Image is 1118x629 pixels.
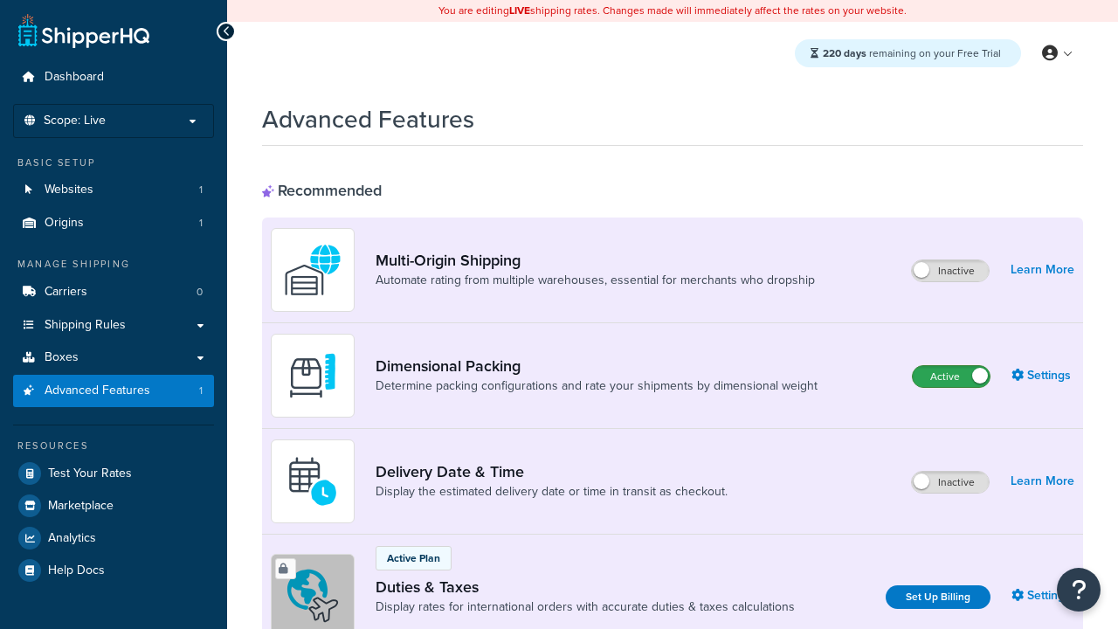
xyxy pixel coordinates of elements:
[199,216,203,231] span: 1
[1011,258,1074,282] a: Learn More
[282,239,343,301] img: WatD5o0RtDAAAAAElFTkSuQmCC
[912,472,989,493] label: Inactive
[13,555,214,586] a: Help Docs
[13,458,214,489] a: Test Your Rates
[48,563,105,578] span: Help Docs
[376,377,818,395] a: Determine packing configurations and rate your shipments by dimensional weight
[45,285,87,300] span: Carriers
[45,70,104,85] span: Dashboard
[1011,363,1074,388] a: Settings
[13,207,214,239] li: Origins
[262,181,382,200] div: Recommended
[199,183,203,197] span: 1
[13,309,214,342] a: Shipping Rules
[13,61,214,93] a: Dashboard
[376,251,815,270] a: Multi-Origin Shipping
[1011,584,1074,608] a: Settings
[13,342,214,374] a: Boxes
[199,384,203,398] span: 1
[823,45,866,61] strong: 220 days
[823,45,1001,61] span: remaining on your Free Trial
[376,483,728,501] a: Display the estimated delivery date or time in transit as checkout.
[282,345,343,406] img: DTVBYsAAAAAASUVORK5CYII=
[13,174,214,206] a: Websites1
[912,260,989,281] label: Inactive
[13,257,214,272] div: Manage Shipping
[13,276,214,308] li: Carriers
[45,384,150,398] span: Advanced Features
[376,577,795,597] a: Duties & Taxes
[1011,469,1074,494] a: Learn More
[13,207,214,239] a: Origins1
[509,3,530,18] b: LIVE
[13,174,214,206] li: Websites
[13,156,214,170] div: Basic Setup
[13,375,214,407] a: Advanced Features1
[13,522,214,554] a: Analytics
[376,356,818,376] a: Dimensional Packing
[45,216,84,231] span: Origins
[282,451,343,512] img: gfkeb5ejjkALwAAAABJRU5ErkJggg==
[44,114,106,128] span: Scope: Live
[913,366,990,387] label: Active
[45,318,126,333] span: Shipping Rules
[13,490,214,522] a: Marketplace
[48,499,114,514] span: Marketplace
[376,598,795,616] a: Display rates for international orders with accurate duties & taxes calculations
[45,183,93,197] span: Websites
[376,462,728,481] a: Delivery Date & Time
[13,375,214,407] li: Advanced Features
[48,467,132,481] span: Test Your Rates
[48,531,96,546] span: Analytics
[13,276,214,308] a: Carriers0
[262,102,474,136] h1: Advanced Features
[886,585,990,609] a: Set Up Billing
[13,439,214,453] div: Resources
[1057,568,1101,612] button: Open Resource Center
[387,550,440,566] p: Active Plan
[376,272,815,289] a: Automate rating from multiple warehouses, essential for merchants who dropship
[197,285,203,300] span: 0
[45,350,79,365] span: Boxes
